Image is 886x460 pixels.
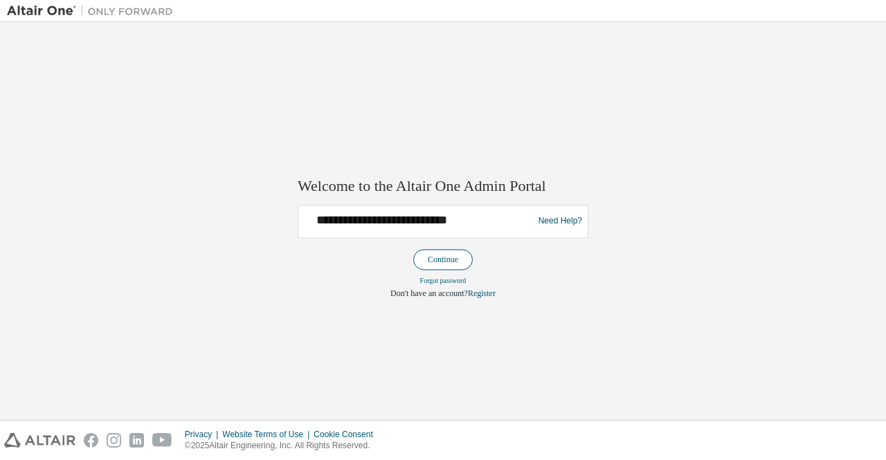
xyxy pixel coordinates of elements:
[413,249,473,270] button: Continue
[468,288,496,298] a: Register
[539,221,582,222] a: Need Help?
[4,433,75,448] img: altair_logo.svg
[185,440,381,452] p: © 2025 Altair Engineering, Inc. All Rights Reserved.
[107,433,121,448] img: instagram.svg
[314,429,381,440] div: Cookie Consent
[129,433,144,448] img: linkedin.svg
[390,288,468,298] span: Don't have an account?
[84,433,98,448] img: facebook.svg
[7,4,180,18] img: Altair One
[298,177,588,196] h2: Welcome to the Altair One Admin Portal
[222,429,314,440] div: Website Terms of Use
[420,277,467,284] a: Forgot password
[152,433,172,448] img: youtube.svg
[185,429,222,440] div: Privacy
